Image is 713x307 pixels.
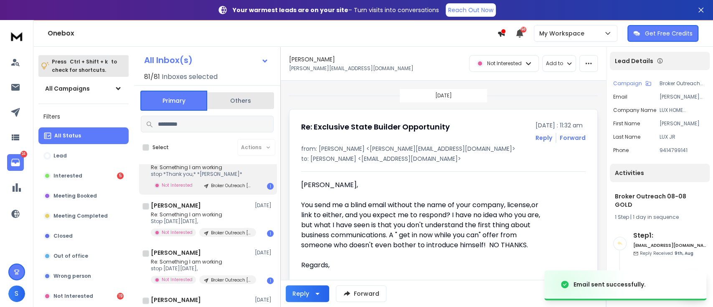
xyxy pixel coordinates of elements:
[151,249,201,257] h1: [PERSON_NAME]
[48,28,497,38] h1: Onebox
[233,6,439,14] p: – Turn visits into conversations
[53,152,67,159] p: Lead
[53,173,82,179] p: Interested
[539,29,588,38] p: My Workspace
[38,147,129,164] button: Lead
[144,56,193,64] h1: All Inbox(s)
[292,289,309,298] div: Reply
[45,84,90,93] h1: All Campaigns
[267,277,274,284] div: 1
[38,208,129,224] button: Meeting Completed
[660,134,706,140] p: LUX JR
[53,293,93,299] p: Not Interested
[53,193,97,199] p: Meeting Booked
[573,280,646,289] div: Email sent successfully.
[162,229,193,236] p: Not Interested
[627,25,698,42] button: Get Free Credits
[267,230,274,237] div: 1
[610,164,710,182] div: Activities
[38,167,129,184] button: Interested5
[633,231,706,241] h6: Step 1 :
[137,52,275,69] button: All Inbox(s)
[520,27,526,33] span: 50
[211,230,251,236] p: Broker Outreach [DATE]
[151,259,251,265] p: Re: Something I am working
[255,202,274,209] p: [DATE]
[255,249,274,256] p: [DATE]
[633,213,679,221] span: 1 day in sequence
[289,55,335,63] h1: [PERSON_NAME]
[645,29,693,38] p: Get Free Credits
[446,3,496,17] a: Reach Out Now
[267,183,274,190] div: 1
[613,120,640,127] p: First Name
[286,285,329,302] button: Reply
[8,285,25,302] button: S
[613,80,651,87] button: Campaign
[301,260,545,270] div: Regards,
[660,80,706,87] p: Broker Outreach 08-08 GOLD
[8,28,25,44] img: logo
[336,285,386,302] button: Forward
[53,233,73,239] p: Closed
[615,57,653,65] p: Lead Details
[301,155,586,163] p: to: [PERSON_NAME] <[EMAIL_ADDRESS][DOMAIN_NAME]>
[675,250,693,256] span: 9th, Aug
[151,171,251,178] p: stop *Thank you,* *[PERSON_NAME]*
[151,164,251,171] p: Re: Something I am working
[20,151,27,157] p: 24
[535,134,552,142] button: Reply
[301,180,545,190] div: [PERSON_NAME],
[38,268,129,284] button: Wrong person
[633,242,706,249] h6: [EMAIL_ADDRESS][DOMAIN_NAME]
[615,214,705,221] div: |
[53,213,108,219] p: Meeting Completed
[660,120,706,127] p: [PERSON_NAME]
[53,253,88,259] p: Out of office
[38,127,129,144] button: All Status
[660,107,706,114] p: LUX HOME BUILDERS, L.L.C.
[301,145,586,153] p: from: [PERSON_NAME] <[PERSON_NAME][EMAIL_ADDRESS][DOMAIN_NAME]>
[53,273,91,279] p: Wrong person
[151,296,201,304] h1: [PERSON_NAME]
[52,58,117,74] p: Press to check for shortcuts.
[613,134,640,140] p: Last Name
[255,297,274,303] p: [DATE]
[301,200,545,250] div: You send me a blind email without the name of your company, license,or link to either, and you ex...
[38,111,129,122] h3: Filters
[613,94,627,100] p: Email
[38,188,129,204] button: Meeting Booked
[140,91,207,111] button: Primary
[301,121,450,133] h1: Re: Exclusive State Builder Opportunity
[162,72,218,82] h3: Inboxes selected
[144,72,160,82] span: 81 / 81
[660,147,706,154] p: 9414799141
[448,6,493,14] p: Reach Out Now
[289,65,414,72] p: [PERSON_NAME][EMAIL_ADDRESS][DOMAIN_NAME]
[435,92,452,99] p: [DATE]
[640,250,693,256] p: Reply Received
[69,57,109,66] span: Ctrl + Shift + k
[38,248,129,264] button: Out of office
[162,277,193,283] p: Not Interested
[546,60,563,67] p: Add to
[615,213,629,221] span: 1 Step
[38,228,129,244] button: Closed
[207,91,274,110] button: Others
[233,6,348,14] strong: Your warmest leads are on your site
[535,121,586,129] p: [DATE] : 11:32 am
[38,288,129,304] button: Not Interested19
[560,134,586,142] div: Forward
[487,60,522,67] p: Not Interested
[613,147,629,154] p: Phone
[151,211,251,218] p: Re: Something I am working
[615,192,705,209] h1: Broker Outreach 08-08 GOLD
[54,132,81,139] p: All Status
[151,265,251,272] p: stop [DATE][DATE],
[211,277,251,283] p: Broker Outreach [DATE]
[151,218,251,225] p: Stop [DATE][DATE],
[613,80,642,87] p: Campaign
